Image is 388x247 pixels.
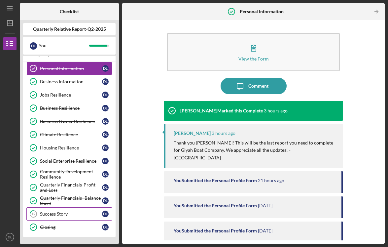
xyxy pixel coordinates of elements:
a: Housing ResilienceDL [26,141,112,154]
div: Housing Resilience [40,145,102,150]
b: Checklist [60,9,79,14]
div: Comment [248,78,268,94]
div: Quarterly Financials- Balance Sheet [40,195,102,206]
div: Business Owner Resilience [40,119,102,124]
button: Comment [221,78,287,94]
div: D L [102,65,109,72]
div: Social Enterprise Resilience [40,158,102,164]
div: D L [102,197,109,204]
div: D L [102,92,109,98]
div: Community Development Resilience [40,169,102,180]
a: Social Enterprise ResilienceDL [26,154,112,168]
div: Personal Information [40,66,102,71]
time: 2025-08-21 22:47 [258,178,284,183]
a: Community Development ResilienceDL [26,168,112,181]
a: Jobs ResilienceDL [26,88,112,102]
div: D L [102,118,109,125]
a: 12Success StoryDL [26,207,112,221]
text: DL [8,235,12,239]
a: ClosingDL [26,221,112,234]
div: You Submitted the Personal Profile Form [174,228,257,233]
a: Personal InformationDL [26,62,112,75]
div: Jobs Resilience [40,92,102,98]
div: D L [102,171,109,178]
a: Business ResilienceDL [26,102,112,115]
button: View the Form [167,33,340,71]
time: 2025-08-22 16:37 [264,108,288,113]
div: D L [102,144,109,151]
time: 2025-08-20 23:02 [258,203,272,208]
div: Business Resilience [40,105,102,111]
div: You [39,40,89,51]
button: DL [3,230,17,244]
div: You Submitted the Personal Profile Form [174,178,257,183]
a: Business Owner ResilienceDL [26,115,112,128]
div: D L [30,42,37,50]
div: View the Form [238,56,269,61]
div: D L [102,184,109,191]
div: [PERSON_NAME] Marked this Complete [180,108,263,113]
a: Quarterly Financials-Profit and LossDL [26,181,112,194]
div: Closing [40,225,102,230]
b: Personal Information [240,9,284,14]
div: Quarterly Financials-Profit and Loss [40,182,102,193]
time: 2025-08-20 23:02 [258,228,272,233]
a: Climate ResilienceDL [26,128,112,141]
div: Climate Resilience [40,132,102,137]
tspan: 12 [31,212,35,216]
div: D L [102,131,109,138]
b: Quarterly Relative Report-Q2-2025 [33,26,106,32]
p: Thank you [PERSON_NAME]! This will be the last report you need to complete for Giyah Boat Company... [174,139,336,161]
div: Success Story [40,211,102,217]
div: You Submitted the Personal Profile Form [174,203,257,208]
time: 2025-08-22 16:37 [212,131,235,136]
div: Business Information [40,79,102,84]
div: D L [102,211,109,217]
a: Quarterly Financials- Balance SheetDL [26,194,112,207]
div: D L [102,105,109,111]
div: D L [102,158,109,164]
div: D L [102,78,109,85]
a: Business InformationDL [26,75,112,88]
div: D L [102,224,109,230]
div: [PERSON_NAME] [174,131,211,136]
